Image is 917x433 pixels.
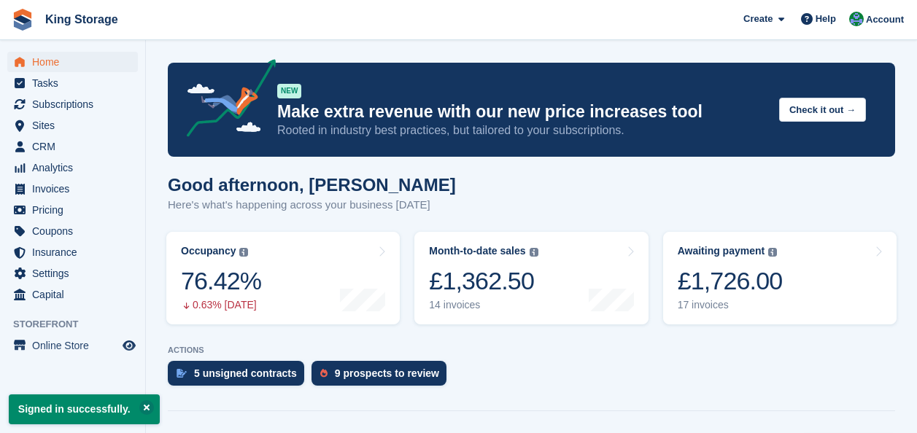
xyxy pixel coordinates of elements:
a: menu [7,179,138,199]
img: John King [849,12,864,26]
div: 14 invoices [429,299,538,311]
a: menu [7,136,138,157]
span: Storefront [13,317,145,332]
a: menu [7,52,138,72]
div: Month-to-date sales [429,245,525,257]
span: Create [743,12,773,26]
a: menu [7,200,138,220]
a: 9 prospects to review [312,361,454,393]
span: Settings [32,263,120,284]
a: King Storage [39,7,124,31]
a: Month-to-date sales £1,362.50 14 invoices [414,232,648,324]
a: Preview store [120,337,138,354]
div: £1,362.50 [429,266,538,296]
span: Insurance [32,242,120,262]
p: Signed in successfully. [9,394,160,424]
div: 9 prospects to review [335,367,439,379]
img: icon-info-grey-7440780725fd019a000dd9b08b2336e03edf1995a4989e88bcd33f0948082b44.svg [239,248,248,257]
p: Rooted in industry best practices, but tailored to your subscriptions. [277,122,767,139]
div: 76.42% [181,266,261,296]
span: Invoices [32,179,120,199]
p: Here's what's happening across your business [DATE] [168,197,456,214]
div: 17 invoices [678,299,783,311]
img: price-adjustments-announcement-icon-8257ccfd72463d97f412b2fc003d46551f7dbcb40ab6d574587a9cd5c0d94... [174,59,276,142]
a: menu [7,115,138,136]
img: contract_signature_icon-13c848040528278c33f63329250d36e43548de30e8caae1d1a13099fd9432cc5.svg [177,369,187,378]
img: icon-info-grey-7440780725fd019a000dd9b08b2336e03edf1995a4989e88bcd33f0948082b44.svg [530,248,538,257]
a: menu [7,73,138,93]
span: Online Store [32,335,120,356]
img: prospect-51fa495bee0391a8d652442698ab0144808aea92771e9ea1ae160a38d050c398.svg [320,369,328,378]
div: NEW [277,84,301,98]
span: CRM [32,136,120,157]
span: Coupons [32,221,120,241]
a: 5 unsigned contracts [168,361,312,393]
span: Subscriptions [32,94,120,114]
p: Make extra revenue with our new price increases tool [277,101,767,122]
div: 0.63% [DATE] [181,299,261,311]
span: Capital [32,284,120,305]
button: Check it out → [779,98,866,122]
img: icon-info-grey-7440780725fd019a000dd9b08b2336e03edf1995a4989e88bcd33f0948082b44.svg [768,248,777,257]
a: menu [7,242,138,262]
div: 5 unsigned contracts [194,367,297,379]
div: Awaiting payment [678,245,765,257]
a: menu [7,263,138,284]
img: stora-icon-8386f47178a22dfd0bd8f6a31ec36ba5ce8667c1dd55bd0f319d3a0aa187defe.svg [12,9,34,31]
p: ACTIONS [168,346,895,355]
a: menu [7,94,138,114]
a: menu [7,335,138,356]
a: menu [7,221,138,241]
span: Home [32,52,120,72]
div: Occupancy [181,245,236,257]
a: Occupancy 76.42% 0.63% [DATE] [166,232,400,324]
span: Help [816,12,836,26]
a: menu [7,157,138,178]
a: menu [7,284,138,305]
h1: Good afternoon, [PERSON_NAME] [168,175,456,195]
div: £1,726.00 [678,266,783,296]
span: Pricing [32,200,120,220]
span: Account [866,12,904,27]
span: Analytics [32,157,120,178]
span: Tasks [32,73,120,93]
a: Awaiting payment £1,726.00 17 invoices [663,232,897,324]
span: Sites [32,115,120,136]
